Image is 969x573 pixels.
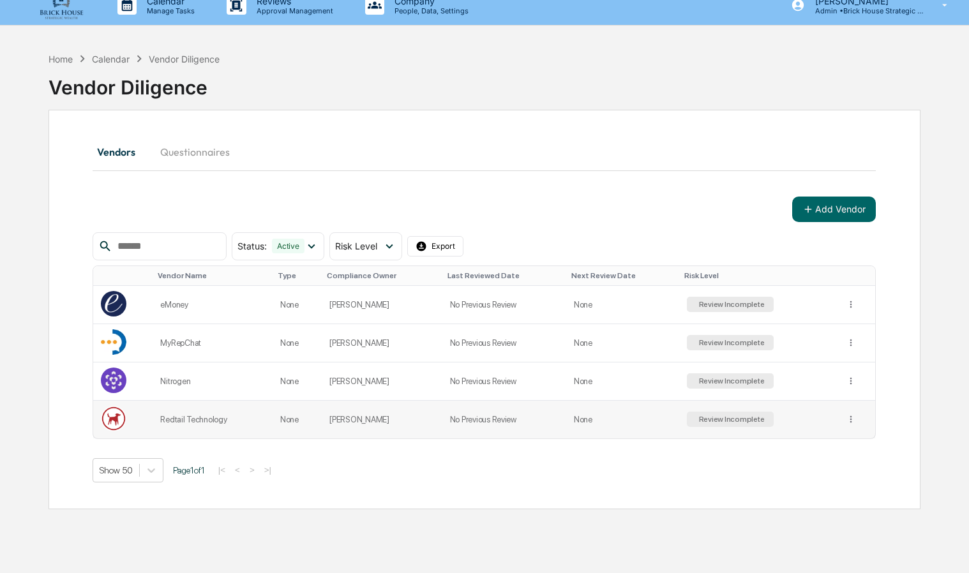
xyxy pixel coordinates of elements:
[272,239,304,253] div: Active
[92,54,130,64] div: Calendar
[696,300,765,309] div: Review Incomplete
[571,271,674,280] div: Toggle SortBy
[160,300,264,309] div: eMoney
[273,286,322,324] td: None
[696,376,765,385] div: Review Incomplete
[149,54,220,64] div: Vendor Diligence
[384,6,475,15] p: People, Data, Settings
[273,401,322,438] td: None
[278,271,317,280] div: Toggle SortBy
[335,241,377,251] span: Risk Level
[231,465,244,475] button: <
[566,286,679,324] td: None
[322,324,442,362] td: [PERSON_NAME]
[101,329,126,355] img: Vendor Logo
[566,362,679,401] td: None
[246,465,259,475] button: >
[327,271,437,280] div: Toggle SortBy
[696,415,765,424] div: Review Incomplete
[214,465,229,475] button: |<
[848,271,871,280] div: Toggle SortBy
[322,286,442,324] td: [PERSON_NAME]
[103,271,148,280] div: Toggle SortBy
[442,324,566,362] td: No Previous Review
[237,241,267,251] span: Status :
[101,406,126,431] img: Vendor Logo
[322,362,442,401] td: [PERSON_NAME]
[158,271,267,280] div: Toggle SortBy
[49,54,73,64] div: Home
[407,236,463,257] button: Export
[684,271,833,280] div: Toggle SortBy
[442,401,566,438] td: No Previous Review
[93,137,876,167] div: secondary tabs example
[173,465,205,475] span: Page 1 of 1
[137,6,201,15] p: Manage Tasks
[322,401,442,438] td: [PERSON_NAME]
[792,197,876,222] button: Add Vendor
[101,291,126,316] img: Vendor Logo
[696,338,765,347] div: Review Incomplete
[273,362,322,401] td: None
[150,137,240,167] button: Questionnaires
[566,401,679,438] td: None
[442,362,566,401] td: No Previous Review
[442,286,566,324] td: No Previous Review
[101,368,126,393] img: Vendor Logo
[160,338,264,348] div: MyRepChat
[447,271,561,280] div: Toggle SortBy
[93,137,150,167] button: Vendors
[49,66,920,99] div: Vendor Diligence
[160,415,264,424] div: Redtail Technology
[273,324,322,362] td: None
[246,6,340,15] p: Approval Management
[566,324,679,362] td: None
[805,6,924,15] p: Admin • Brick House Strategic Wealth
[260,465,275,475] button: >|
[160,376,264,386] div: Nitrogen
